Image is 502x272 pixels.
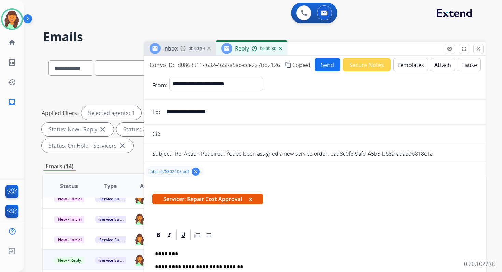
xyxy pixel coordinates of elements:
p: 0.20.1027RC [464,260,495,268]
span: label-678802103.pdf [150,169,189,174]
button: x [249,195,252,203]
span: Type [104,182,117,190]
mat-icon: close [475,46,482,52]
span: Servicer: Repair Cost Approval [152,194,263,204]
span: Service Support [95,257,134,264]
div: Ordered List [192,230,203,240]
button: Templates [393,58,428,71]
h2: Emails [43,30,486,44]
span: 00:00:30 [260,46,276,52]
span: Service Support [95,216,134,223]
p: Subject: [152,149,173,158]
div: Status: On Hold - Servicers [42,139,133,153]
mat-icon: inbox [8,98,16,106]
p: CC: [152,130,161,138]
span: Copied! [292,61,312,69]
button: Copied! [284,61,312,69]
div: Bold [153,230,164,240]
div: Status: On-hold – Internal [116,123,205,136]
p: Convo ID: [150,61,174,69]
p: Emails (14) [43,162,76,171]
mat-icon: clear [193,169,199,175]
span: Status [60,182,78,190]
span: New - Initial [54,195,86,202]
div: Selected agents: 1 [81,106,141,120]
button: Send [315,58,340,71]
div: Bullet List [203,230,213,240]
button: Attach [431,58,455,71]
span: Service Support [95,236,134,243]
div: Underline [178,230,189,240]
div: Status: New - Reply [42,123,114,136]
img: agent-avatar [134,233,145,245]
img: agent-avatar [134,213,145,225]
img: avatar [2,10,22,29]
p: From: [152,81,167,89]
span: New - Initial [54,216,86,223]
span: New - Reply [54,257,85,264]
p: Re: Action Required: You've been assigned a new service order: bad8c0f6-9afd-45b5-b689-adae0b818c1a [175,149,433,158]
span: 00:00:34 [189,46,205,52]
p: To: [152,108,160,116]
mat-icon: close [118,142,126,150]
span: Reply [235,45,249,52]
span: d0863911-f632-465f-a5ac-cce227bb2126 [178,61,280,69]
button: Secure Notes [343,58,391,71]
mat-icon: fullscreen [461,46,467,52]
span: New - Initial [54,236,86,243]
p: Applied filters: [42,109,79,117]
mat-icon: close [99,125,107,133]
mat-icon: list_alt [8,58,16,67]
mat-icon: history [8,78,16,86]
mat-icon: home [8,39,16,47]
img: agent-avatar [134,254,145,266]
span: Assignee [140,182,164,190]
img: agent-avatar [134,192,145,204]
button: Pause [458,58,481,71]
mat-icon: content_copy [285,62,291,68]
div: Italic [164,230,175,240]
mat-icon: remove_red_eye [447,46,453,52]
span: Service Support [95,195,134,202]
span: Inbox [163,45,178,52]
